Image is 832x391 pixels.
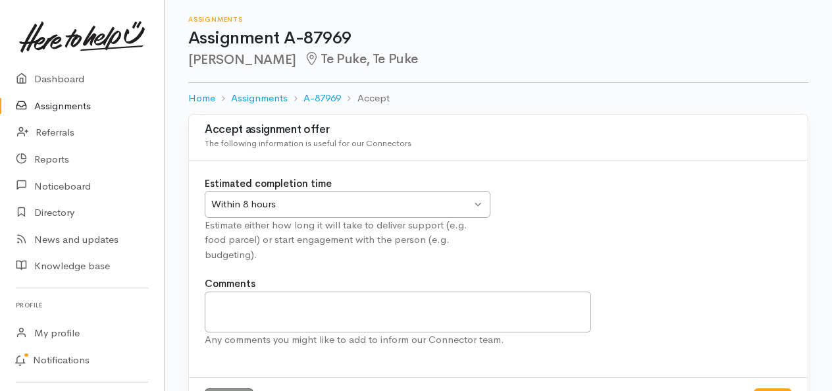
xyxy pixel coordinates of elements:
[205,138,411,149] span: The following information is useful for our Connectors
[188,16,808,23] h6: Assignments
[188,52,808,67] h2: [PERSON_NAME]
[303,91,341,106] a: A-87969
[205,176,332,192] label: Estimated completion time
[205,332,591,348] div: Any comments you might like to add to inform our Connector team.
[188,29,808,48] h1: Assignment A-87969
[205,218,490,263] div: Estimate either how long it will take to deliver support (e.g. food parcel) or start engagement w...
[211,197,471,212] div: Within 8 hours
[205,124,792,136] h3: Accept assignment offer
[231,91,288,106] a: Assignments
[205,276,255,292] label: Comments
[341,91,389,106] li: Accept
[16,296,148,314] h6: Profile
[188,83,808,114] nav: breadcrumb
[188,91,215,106] a: Home
[304,51,418,67] span: Te Puke, Te Puke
